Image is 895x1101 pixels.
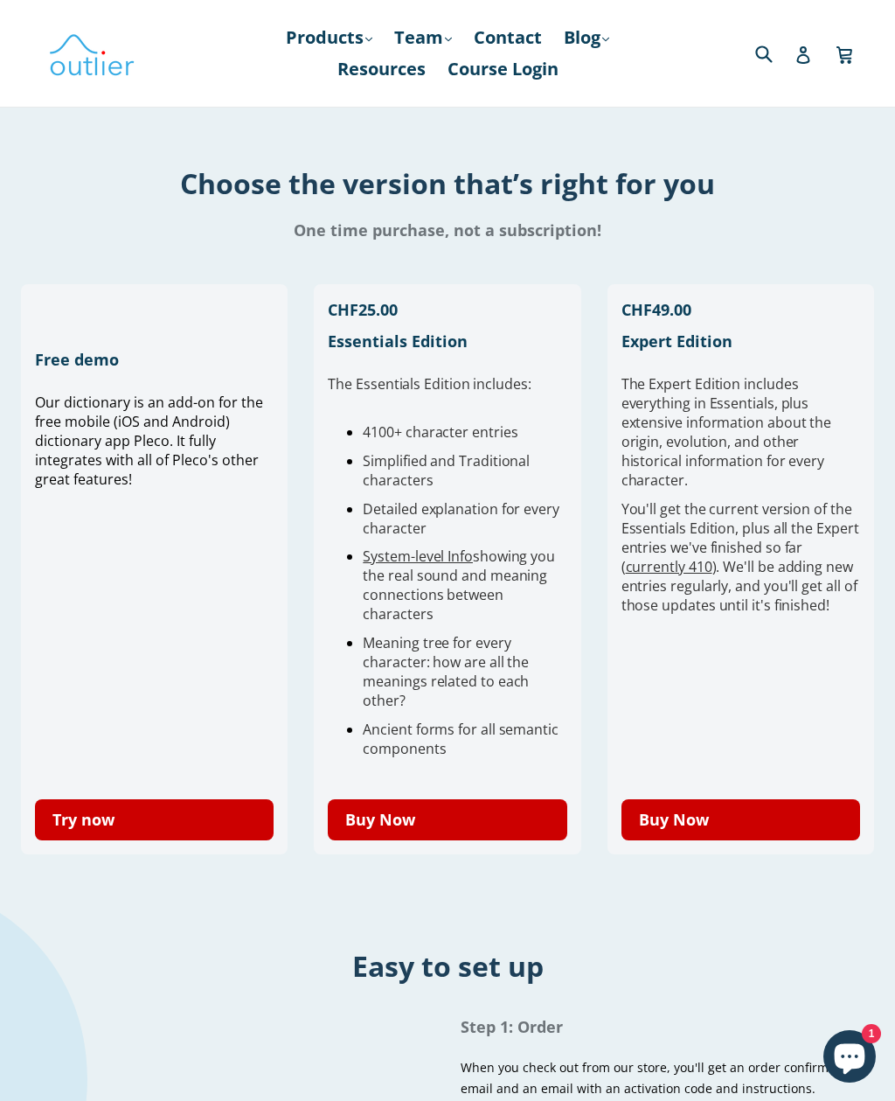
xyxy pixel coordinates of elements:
[328,299,398,320] span: CHF25.00
[363,499,559,538] span: Detailed explanation for every character
[363,451,530,490] span: Simplified and Traditional characters
[621,331,860,352] h1: Expert Edition
[621,394,832,490] span: verything in Essentials, plus extensive information about the origin, evolution, and other histor...
[621,374,799,413] span: The Expert Edition includes e
[328,331,566,352] h1: Essentials Edition
[621,499,859,615] span: You'll get the current version of the Essentials Edition, plus all the Expert entries we've finis...
[363,633,529,710] span: Meaning tree for every character: how are all the meanings related to each other?
[328,374,531,394] span: The Essentials Edition includes:
[363,547,555,624] span: showing you the real sound and meaning connections between characters
[385,22,461,53] a: Team
[35,393,263,489] span: Our dictionary is an add-on for the free mobile (iOS and Android) dictionary app Pleco. It fully ...
[35,349,274,370] h1: Free demo
[363,720,559,758] span: Ancient forms for all semantic components
[461,1016,881,1037] h1: Step 1: Order
[363,422,517,442] span: 4100+ character entries
[465,22,551,53] a: Contact
[329,53,434,85] a: Resources
[621,299,691,320] span: CHF49.00
[621,799,860,840] a: Buy Now
[751,35,799,71] input: Search
[626,557,712,576] a: currently 410
[555,22,618,53] a: Blog
[363,547,473,566] a: System-level Info
[277,22,381,53] a: Products
[328,799,566,840] a: Buy Now
[461,1059,858,1097] span: When you check out from our store, you'll get an order confirmation email and an email with an ac...
[48,28,135,79] img: Outlier Linguistics
[818,1030,881,1087] inbox-online-store-chat: Shopify online store chat
[439,53,567,85] a: Course Login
